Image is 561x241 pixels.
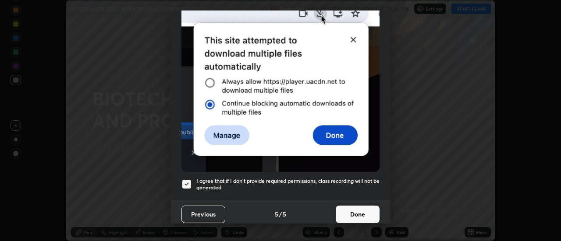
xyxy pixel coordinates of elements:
button: Previous [181,206,225,223]
h4: 5 [283,210,286,219]
h5: I agree that if I don't provide required permissions, class recording will not be generated [196,178,380,191]
button: Done [336,206,380,223]
h4: / [279,210,282,219]
h4: 5 [275,210,278,219]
